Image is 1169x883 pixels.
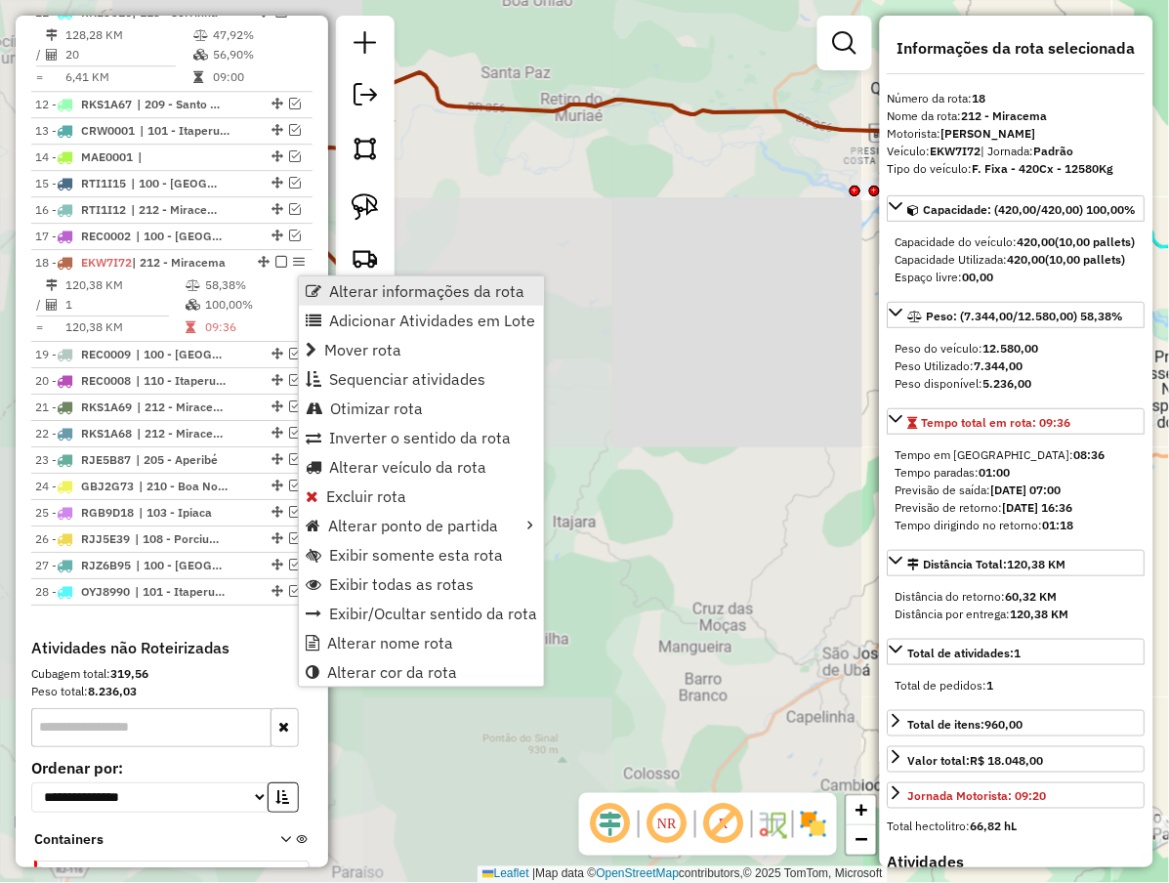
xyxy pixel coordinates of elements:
li: Exibir somente esta rota [299,540,544,569]
span: | Jornada: [981,144,1074,158]
div: Distância Total:120,38 KM [888,580,1146,631]
span: | [138,148,228,166]
div: Distância por entrega: [896,606,1138,623]
strong: 8.236,03 [88,684,137,698]
div: Distância do retorno: [896,588,1138,606]
span: 103 - Ipiaca [139,504,229,522]
span: RJZ6B95 [81,558,131,572]
em: Visualizar rota [289,98,301,109]
span: Sequenciar atividades [329,371,485,387]
span: CRW0001 [81,123,135,138]
li: Sequenciar atividades [299,364,544,394]
em: Visualizar rota [289,400,301,412]
li: Adicionar Atividades em Lote [299,306,544,335]
em: Alterar sequência das rotas [271,585,283,597]
span: OYJ8990 [81,584,130,599]
span: 205 - Aperibé [136,451,226,469]
span: Peso do veículo: [896,341,1039,356]
a: Leaflet [482,867,529,881]
strong: [DATE] 16:36 [1003,500,1073,515]
span: Exibir somente esta rota [329,547,503,563]
td: 100,00% [204,295,305,315]
strong: 960,00 [985,717,1023,732]
a: Tempo total em rota: 09:36 [888,408,1146,435]
div: Valor total: [908,752,1044,770]
span: 212 - Miracema [131,201,221,219]
img: Selecionar atividades - polígono [352,135,379,162]
div: Veículo: [888,143,1146,160]
strong: (10,00 pallets) [1046,252,1126,267]
span: REC0002 [81,229,131,243]
span: 14 - [35,149,133,164]
strong: Padrão [1034,144,1074,158]
td: 6,41 KM [64,67,192,87]
strong: 01:00 [980,465,1011,480]
span: Mover rota [324,342,401,357]
div: Tempo paradas: [896,464,1138,482]
span: REC0008 [81,373,131,388]
em: Visualizar rota [289,427,301,439]
strong: 00,00 [963,270,994,284]
strong: 420,00 [1008,252,1046,267]
span: 21 - [35,399,132,414]
span: Exibir/Ocultar sentido da rota [329,606,537,621]
a: Distância Total:120,38 KM [888,550,1146,576]
td: 128,28 KM [64,25,192,45]
span: Peso: (7.344,00/12.580,00) 58,38% [927,309,1124,323]
li: Otimizar rota [299,394,544,423]
i: % de utilização da cubagem [193,49,208,61]
span: 15 - [35,176,126,190]
img: Criar rota [352,244,379,272]
em: Alterar sequência das rotas [271,230,283,241]
span: 100 - Itaperuna - Aeroporto [136,346,226,363]
em: Visualizar rota [289,150,301,162]
span: 212 - Miracema [137,399,227,416]
strong: (10,00 pallets) [1056,234,1136,249]
td: 120,38 KM [64,317,185,337]
em: Visualizar rota [289,124,301,136]
td: 56,90% [212,45,305,64]
em: Alterar sequência das rotas [271,427,283,439]
div: Peso: (7.344,00/12.580,00) 58,38% [888,332,1146,400]
i: Total de Atividades [46,49,58,61]
span: + [856,798,868,822]
li: Mover rota [299,335,544,364]
span: 101 - Itaperuna - Guarita, 102 - Itaperuna - Cidade Nova [140,122,230,140]
span: RTI1I12 [81,202,126,217]
td: 1 [64,295,185,315]
span: GBJ2G73 [81,479,134,493]
span: RTI1I15 [81,176,126,190]
span: 19 - [35,347,131,361]
i: % de utilização do peso [186,279,200,291]
span: Alterar ponto de partida [328,518,498,533]
i: % de utilização da cubagem [186,299,200,311]
li: Alterar informações da rota [299,276,544,306]
i: Total de Atividades [46,299,58,311]
span: 16 - [35,202,126,217]
a: Capacidade: (420,00/420,00) 100,00% [888,195,1146,222]
strong: 66,82 hL [971,820,1018,834]
em: Alterar sequência das rotas [271,177,283,189]
li: Excluir rota [299,482,544,511]
em: Visualizar rota [289,585,301,597]
em: Opções [293,256,305,268]
strong: 60,32 KM [1006,589,1058,604]
strong: 7.344,00 [975,358,1023,373]
span: − [856,827,868,852]
a: Total de itens:960,00 [888,710,1146,736]
span: RJJ5E39 [81,531,130,546]
em: Visualizar rota [289,453,301,465]
span: Ocultar deslocamento [587,801,634,848]
td: 58,38% [204,275,305,295]
strong: 01:18 [1043,518,1074,532]
span: REC0009 [81,347,131,361]
a: OpenStreetMap [597,867,680,881]
strong: 08:36 [1074,447,1106,462]
span: 23 - [35,452,131,467]
li: Alterar nome rota [299,628,544,657]
a: Criar rota [344,236,387,279]
span: 20 - [35,373,131,388]
div: Nome da rota: [888,107,1146,125]
a: Exibir filtros [825,23,864,63]
em: Alterar sequência das rotas [271,506,283,518]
